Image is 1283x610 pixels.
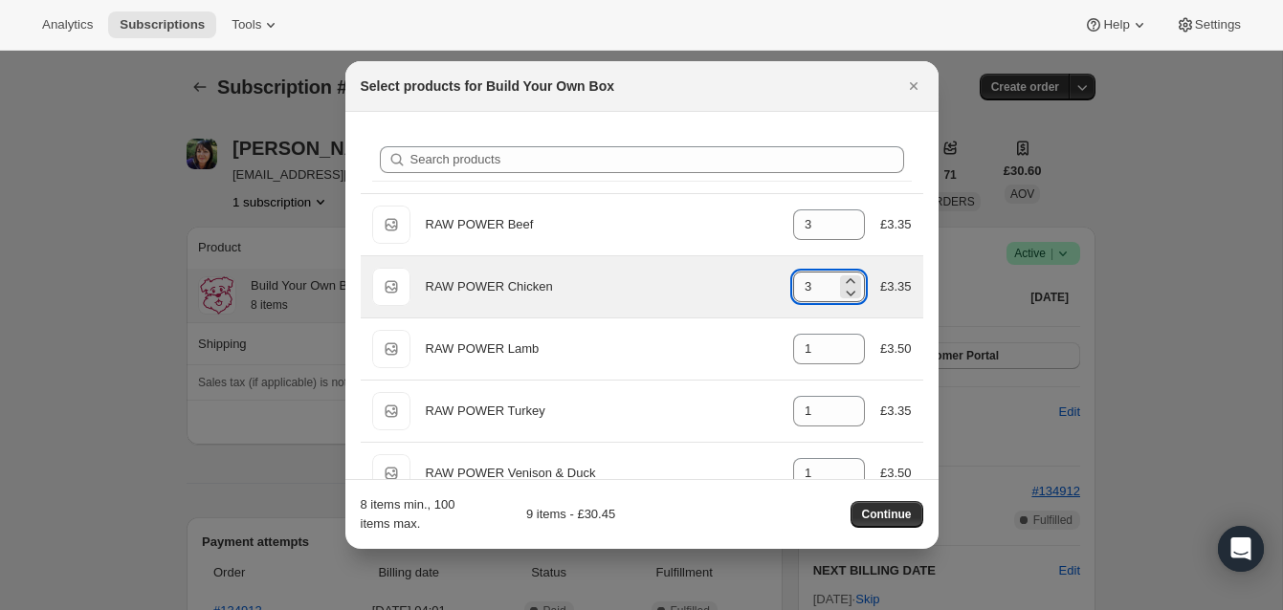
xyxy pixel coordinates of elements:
button: Analytics [31,11,104,38]
div: RAW POWER Turkey [426,402,778,421]
span: Subscriptions [120,17,205,33]
span: Tools [232,17,261,33]
div: 8 items min., 100 items max. [361,495,455,534]
div: RAW POWER Venison & Duck [426,464,778,483]
div: £3.35 [880,402,912,421]
div: £3.35 [880,277,912,296]
span: Help [1103,17,1129,33]
div: £3.35 [880,215,912,234]
div: RAW POWER Chicken [426,277,778,296]
div: £3.50 [880,464,912,483]
input: Search products [410,146,904,173]
span: Settings [1195,17,1241,33]
h2: Select products for Build Your Own Box [361,76,615,96]
div: 9 items - £30.45 [463,505,616,524]
button: Subscriptions [108,11,216,38]
button: Settings [1164,11,1252,38]
div: £3.50 [880,339,912,359]
button: Help [1073,11,1160,38]
button: Close [900,73,927,99]
button: Tools [220,11,292,38]
button: Continue [851,501,923,528]
span: Continue [862,507,912,522]
div: RAW POWER Beef [426,215,778,234]
div: RAW POWER Lamb [426,339,778,359]
span: Analytics [42,17,93,33]
div: Open Intercom Messenger [1218,526,1264,572]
